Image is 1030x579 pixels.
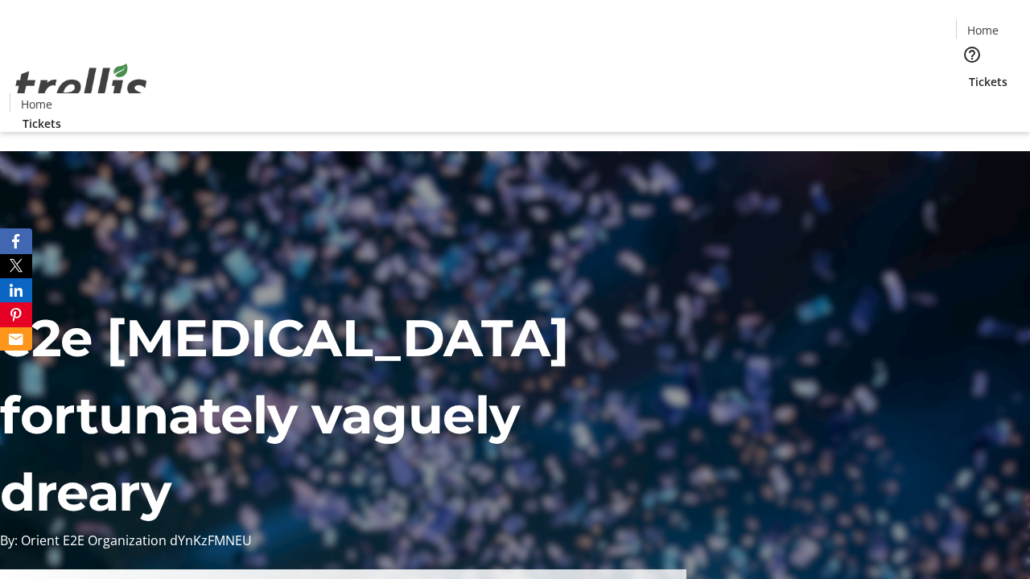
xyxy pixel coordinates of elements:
a: Home [957,22,1008,39]
span: Home [21,96,52,113]
span: Tickets [969,73,1007,90]
a: Tickets [956,73,1020,90]
span: Tickets [23,115,61,132]
img: Orient E2E Organization dYnKzFMNEU's Logo [10,46,153,126]
button: Help [956,39,988,71]
span: Home [967,22,999,39]
a: Tickets [10,115,74,132]
a: Home [10,96,62,113]
button: Cart [956,90,988,122]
